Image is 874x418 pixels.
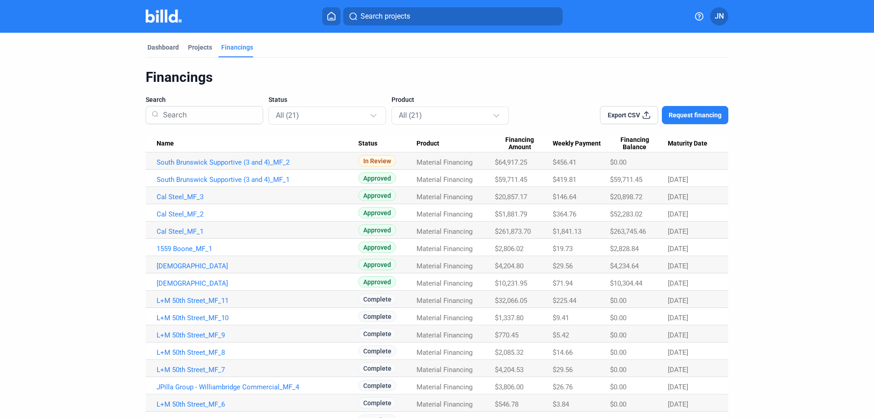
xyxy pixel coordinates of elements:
[157,176,358,184] a: South Brunswick Supportive (3 and 4)_MF_1
[495,210,527,218] span: $51,881.79
[495,348,523,357] span: $2,085.32
[276,111,299,120] mat-select-trigger: All (21)
[358,380,396,391] span: Complete
[668,279,688,287] span: [DATE]
[495,227,531,236] span: $261,873.70
[553,176,576,184] span: $419.81
[269,95,287,104] span: Status
[146,10,182,23] img: Billd Company Logo
[553,210,576,218] span: $364.76
[553,314,569,322] span: $9.41
[553,348,573,357] span: $14.66
[495,136,553,151] div: Financing Amount
[610,297,626,305] span: $0.00
[358,363,396,374] span: Complete
[495,297,527,305] span: $32,066.05
[417,193,473,201] span: Material Financing
[358,172,396,184] span: Approved
[668,210,688,218] span: [DATE]
[358,140,417,148] div: Status
[553,193,576,201] span: $146.64
[358,293,396,305] span: Complete
[157,210,358,218] a: Cal Steel_MF_2
[610,331,626,339] span: $0.00
[159,103,257,127] input: Search
[358,207,396,218] span: Approved
[358,190,396,201] span: Approved
[668,227,688,236] span: [DATE]
[146,69,728,86] div: Financings
[358,397,396,408] span: Complete
[157,227,358,236] a: Cal Steel_MF_1
[668,331,688,339] span: [DATE]
[417,314,473,322] span: Material Financing
[417,210,473,218] span: Material Financing
[610,279,642,287] span: $10,304.44
[553,279,573,287] span: $71.94
[553,158,576,166] span: $456.41
[358,276,396,287] span: Approved
[157,366,358,374] a: L+M 50th Street_MF_7
[553,400,569,408] span: $3.84
[553,366,573,374] span: $29.56
[358,345,396,357] span: Complete
[610,262,639,270] span: $4,234.64
[610,136,668,151] div: Financing Balance
[610,227,646,236] span: $263,745.46
[417,348,473,357] span: Material Financing
[610,136,660,151] span: Financing Balance
[495,383,523,391] span: $3,806.00
[157,245,358,253] a: 1559 Boone_MF_1
[668,348,688,357] span: [DATE]
[157,348,358,357] a: L+M 50th Street_MF_8
[157,279,358,287] a: [DEMOGRAPHIC_DATA]
[495,193,527,201] span: $20,857.17
[495,176,527,184] span: $59,711.45
[610,348,626,357] span: $0.00
[610,383,626,391] span: $0.00
[608,111,640,120] span: Export CSV
[358,155,396,166] span: In Review
[495,279,527,287] span: $10,231.95
[417,279,473,287] span: Material Financing
[668,140,707,148] span: Maturity Date
[495,158,527,166] span: $64,917.25
[495,400,518,408] span: $546.78
[495,136,544,151] span: Financing Amount
[157,314,358,322] a: L+M 50th Street_MF_10
[358,311,396,322] span: Complete
[668,140,717,148] div: Maturity Date
[417,331,473,339] span: Material Financing
[417,176,473,184] span: Material Financing
[417,158,473,166] span: Material Financing
[668,400,688,408] span: [DATE]
[221,43,253,52] div: Financings
[188,43,212,52] div: Projects
[610,400,626,408] span: $0.00
[157,383,358,391] a: JPilla Group - Williambridge Commercial_MF_4
[157,140,174,148] span: Name
[417,245,473,253] span: Material Financing
[343,7,563,25] button: Search projects
[157,193,358,201] a: Cal Steel_MF_3
[668,383,688,391] span: [DATE]
[553,227,581,236] span: $1,841.13
[610,193,642,201] span: $20,898.72
[157,400,358,408] a: L+M 50th Street_MF_6
[610,210,642,218] span: $52,283.02
[610,314,626,322] span: $0.00
[417,140,495,148] div: Product
[358,328,396,339] span: Complete
[495,314,523,322] span: $1,337.80
[417,366,473,374] span: Material Financing
[417,227,473,236] span: Material Financing
[610,158,626,166] span: $0.00
[391,95,414,104] span: Product
[358,242,396,253] span: Approved
[710,7,728,25] button: JN
[358,224,396,236] span: Approved
[600,106,658,124] button: Export CSV
[358,140,377,148] span: Status
[495,366,523,374] span: $4,204.53
[157,331,358,339] a: L+M 50th Street_MF_9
